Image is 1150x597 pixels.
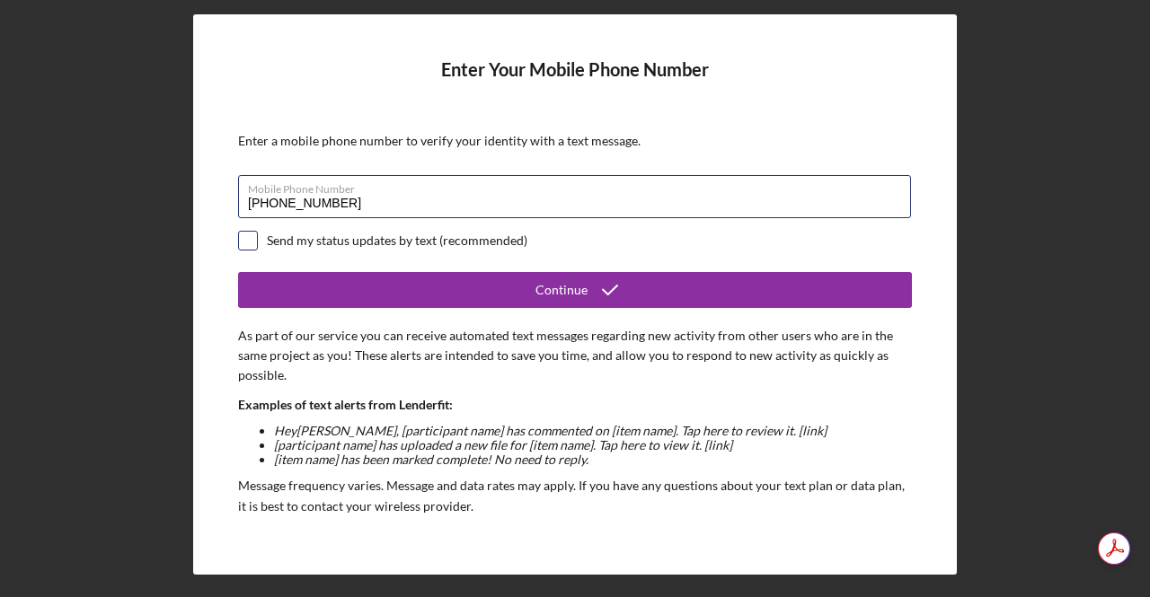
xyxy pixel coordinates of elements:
[238,476,912,516] p: Message frequency varies. Message and data rates may apply. If you have any questions about your ...
[238,326,912,386] p: As part of our service you can receive automated text messages regarding new activity from other ...
[274,424,912,438] li: Hey [PERSON_NAME] , [participant name] has commented on [item name]. Tap here to review it. [link]
[535,272,588,308] div: Continue
[238,525,912,585] p: By providing your phone number, and selecting the option above, you agree to receive text message...
[267,233,527,248] div: Send my status updates by text (recommended)
[238,59,912,107] h4: Enter Your Mobile Phone Number
[238,134,912,148] div: Enter a mobile phone number to verify your identity with a text message.
[248,176,911,196] label: Mobile Phone Number
[238,272,912,308] button: Continue
[274,452,912,467] li: [item name] has been marked complete! No need to reply.
[238,395,912,415] p: Examples of text alerts from Lenderfit:
[274,438,912,452] li: [participant name] has uploaded a new file for [item name]. Tap here to view it. [link]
